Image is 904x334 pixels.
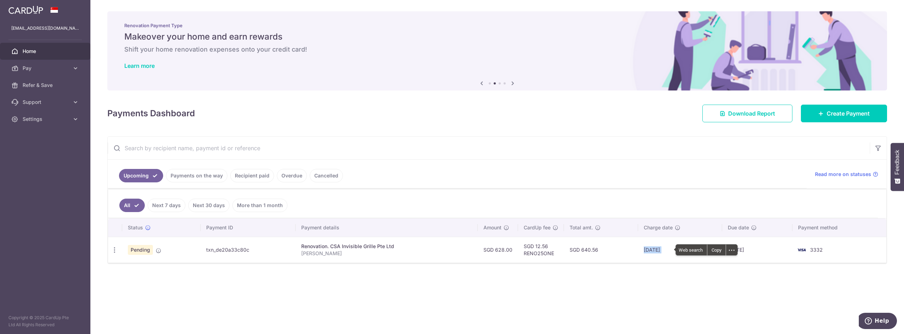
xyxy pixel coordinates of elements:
a: Download Report [702,105,792,122]
span: Create Payment [827,109,870,118]
a: Upcoming [119,169,163,182]
p: [EMAIL_ADDRESS][DOMAIN_NAME] [11,25,79,32]
span: Support [23,99,69,106]
span: Amount [483,224,501,231]
button: Feedback - Show survey [891,143,904,191]
span: Status [128,224,143,231]
td: SGD 12.56 RENO25ONE [518,237,564,263]
h4: Payments Dashboard [107,107,195,120]
div: Renovation. CSA Invisible Grille Pte Ltd [301,243,472,250]
div: Copy [707,245,726,255]
span: Home [23,48,69,55]
span: Read more on statuses [815,171,871,178]
span: 3332 [810,247,823,253]
a: More than 1 month [232,199,287,212]
h6: Shift your home renovation expenses onto your credit card! [124,45,870,54]
span: Settings [23,116,69,123]
span: Download Report [728,109,775,118]
a: Next 7 days [148,199,185,212]
span: Feedback [894,150,900,175]
p: Renovation Payment Type [124,23,870,28]
span: Total amt. [570,224,593,231]
span: Charge date [644,224,673,231]
a: Learn more [124,62,155,69]
span: Pending [128,245,153,255]
span: Pay [23,65,69,72]
th: Payment method [792,218,886,237]
td: txn_de20a33c80c [201,237,296,263]
span: Refer & Save [23,82,69,89]
a: Recipient paid [230,169,274,182]
iframe: Opens a widget where you can find more information [859,313,897,330]
a: Create Payment [801,105,887,122]
th: Payment details [296,218,478,237]
a: Read more on statuses [815,171,878,178]
a: Next 30 days [188,199,230,212]
th: Payment ID [201,218,296,237]
a: Overdue [277,169,307,182]
p: [PERSON_NAME] [301,250,472,257]
img: Renovation banner [107,11,887,90]
td: [DATE] [638,237,722,263]
img: CardUp [8,6,43,14]
td: SGD 640.56 [564,237,638,263]
img: Bank Card [795,246,809,254]
a: All [119,199,145,212]
input: Search by recipient name, payment id or reference [108,137,870,159]
span: CardUp fee [524,224,551,231]
a: Payments on the way [166,169,227,182]
span: Web search [676,245,707,255]
td: [DATE] [722,237,792,263]
h5: Makeover your home and earn rewards [124,31,870,42]
span: Due date [728,224,749,231]
a: Cancelled [310,169,343,182]
td: SGD 628.00 [478,237,518,263]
